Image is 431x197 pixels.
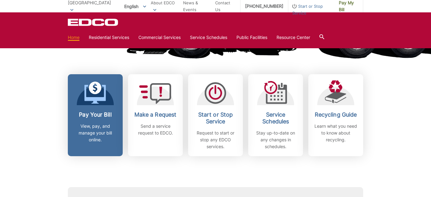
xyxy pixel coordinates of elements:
[138,34,181,41] a: Commercial Services
[128,74,183,156] a: Make a Request Send a service request to EDCO.
[253,111,298,125] h2: Service Schedules
[313,111,359,118] h2: Recycling Guide
[193,130,238,150] p: Request to start or stop any EDCO services.
[72,123,118,143] p: View, pay, and manage your bill online.
[133,111,178,118] h2: Make a Request
[308,74,363,156] a: Recycling Guide Learn what you need to know about recycling.
[68,19,119,26] a: EDCD logo. Return to the homepage.
[253,130,298,150] p: Stay up-to-date on any changes in schedules.
[72,111,118,118] h2: Pay Your Bill
[89,34,129,41] a: Residential Services
[120,1,151,11] span: English
[68,74,123,156] a: Pay Your Bill View, pay, and manage your bill online.
[68,34,80,41] a: Home
[133,123,178,136] p: Send a service request to EDCO.
[277,34,310,41] a: Resource Center
[190,34,227,41] a: Service Schedules
[193,111,238,125] h2: Start or Stop Service
[248,74,303,156] a: Service Schedules Stay up-to-date on any changes in schedules.
[236,34,267,41] a: Public Facilities
[313,123,359,143] p: Learn what you need to know about recycling.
